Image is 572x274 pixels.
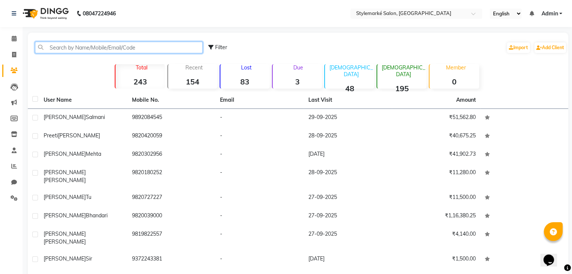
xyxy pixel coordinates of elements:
[127,92,216,109] th: Mobile No.
[215,109,304,127] td: -
[541,10,558,18] span: Admin
[274,64,322,71] p: Due
[86,212,108,219] span: Bhandari
[540,244,564,266] iframe: chat widget
[83,3,116,24] b: 08047224946
[392,146,480,164] td: ₹41,902.73
[19,3,71,24] img: logo
[304,189,392,207] td: 27-09-2025
[127,226,216,250] td: 9819822557
[44,114,86,120] span: [PERSON_NAME]
[86,194,91,200] span: Tu
[392,207,480,226] td: ₹1,16,380.25
[44,132,58,139] span: Preeti
[127,207,216,226] td: 9820039000
[215,226,304,250] td: -
[304,127,392,146] td: 28-09-2025
[432,64,479,71] p: Member
[168,77,217,86] strong: 154
[392,127,480,146] td: ₹40,675.25
[44,194,86,200] span: [PERSON_NAME]
[273,77,322,86] strong: 3
[304,146,392,164] td: [DATE]
[380,64,426,78] p: [DEMOGRAPHIC_DATA]
[215,189,304,207] td: -
[127,189,216,207] td: 9820727227
[35,42,203,53] input: Search by Name/Mobile/Email/Code
[304,250,392,269] td: [DATE]
[44,169,86,176] span: [PERSON_NAME]
[86,114,105,120] span: Salmani
[127,164,216,189] td: 9820180252
[215,207,304,226] td: -
[44,177,86,184] span: [PERSON_NAME]
[127,127,216,146] td: 9820420059
[44,151,86,157] span: [PERSON_NAME]
[215,250,304,269] td: -
[304,92,392,109] th: Last Visit
[115,77,165,86] strong: 243
[86,151,101,157] span: Mehta
[328,64,374,78] p: [DEMOGRAPHIC_DATA]
[304,164,392,189] td: 28-09-2025
[39,92,127,109] th: User Name
[304,109,392,127] td: 29-09-2025
[377,84,426,93] strong: 195
[215,92,304,109] th: Email
[86,255,92,262] span: Sir
[392,250,480,269] td: ₹1,500.00
[534,42,566,53] a: Add Client
[392,109,480,127] td: ₹51,562.80
[127,250,216,269] td: 9372243381
[44,255,86,262] span: [PERSON_NAME]
[215,164,304,189] td: -
[452,92,480,108] th: Amount
[44,212,86,219] span: [PERSON_NAME]
[44,230,86,237] span: [PERSON_NAME]
[220,77,270,86] strong: 83
[215,44,227,51] span: Filter
[429,77,479,86] strong: 0
[507,42,530,53] a: Import
[392,226,480,250] td: ₹4,140.00
[118,64,165,71] p: Total
[127,109,216,127] td: 9892084545
[304,226,392,250] td: 27-09-2025
[392,164,480,189] td: ₹11,280.00
[171,64,217,71] p: Recent
[392,189,480,207] td: ₹11,500.00
[58,132,100,139] span: [PERSON_NAME]
[215,146,304,164] td: -
[325,84,374,93] strong: 48
[215,127,304,146] td: -
[127,146,216,164] td: 9820302956
[44,238,86,245] span: [PERSON_NAME]
[223,64,270,71] p: Lost
[304,207,392,226] td: 27-09-2025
